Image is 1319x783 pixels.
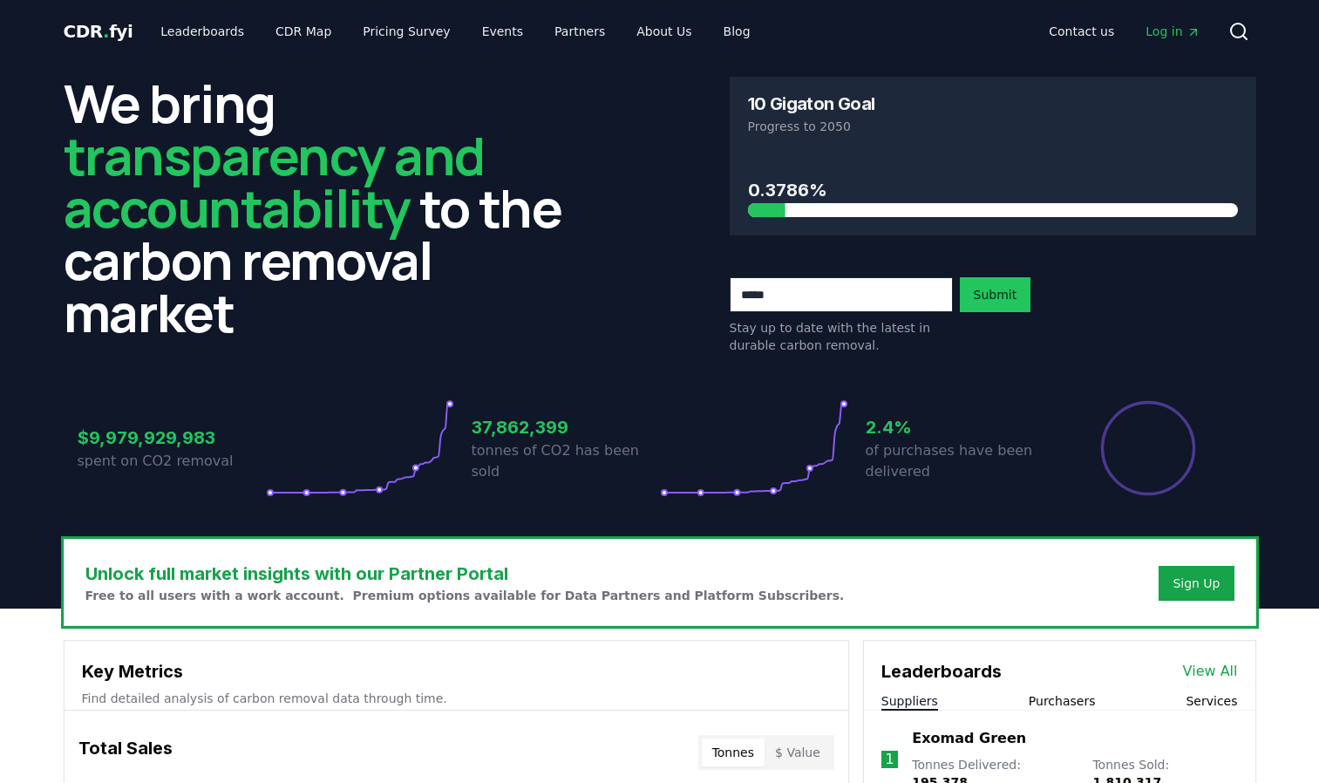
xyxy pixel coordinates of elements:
[541,16,619,47] a: Partners
[349,16,464,47] a: Pricing Survey
[866,414,1054,440] h3: 2.4%
[748,95,875,112] h3: 10 Gigaton Goal
[1132,16,1214,47] a: Log in
[730,319,953,354] p: Stay up to date with the latest in durable carbon removal.
[748,177,1238,203] h3: 0.3786%
[1035,16,1128,47] a: Contact us
[885,749,894,770] p: 1
[748,118,1238,135] p: Progress to 2050
[622,16,705,47] a: About Us
[64,19,133,44] a: CDR.fyi
[1173,575,1220,592] a: Sign Up
[103,21,109,42] span: .
[765,739,831,766] button: $ Value
[881,658,1002,684] h3: Leaderboards
[146,16,258,47] a: Leaderboards
[472,414,660,440] h3: 37,862,399
[960,277,1031,312] button: Submit
[1099,399,1197,497] div: Percentage of sales delivered
[78,735,173,770] h3: Total Sales
[912,728,1026,749] a: Exomad Green
[262,16,345,47] a: CDR Map
[64,119,485,243] span: transparency and accountability
[85,587,845,604] p: Free to all users with a work account. Premium options available for Data Partners and Platform S...
[64,77,590,338] h2: We bring to the carbon removal market
[1146,23,1200,40] span: Log in
[472,440,660,482] p: tonnes of CO2 has been sold
[881,692,938,710] button: Suppliers
[78,425,266,451] h3: $9,979,929,983
[710,16,765,47] a: Blog
[1029,692,1096,710] button: Purchasers
[1159,566,1234,601] button: Sign Up
[702,739,765,766] button: Tonnes
[64,21,133,42] span: CDR fyi
[866,440,1054,482] p: of purchases have been delivered
[82,690,831,707] p: Find detailed analysis of carbon removal data through time.
[1186,692,1237,710] button: Services
[468,16,537,47] a: Events
[146,16,764,47] nav: Main
[1183,661,1238,682] a: View All
[78,451,266,472] p: spent on CO2 removal
[1035,16,1214,47] nav: Main
[85,561,845,587] h3: Unlock full market insights with our Partner Portal
[82,658,831,684] h3: Key Metrics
